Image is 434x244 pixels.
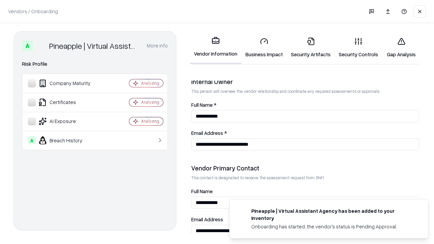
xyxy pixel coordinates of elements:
div: Onboarding has started, the vendor's status is Pending Approval. [251,223,412,230]
div: Analyzing [141,80,159,86]
a: Security Artifacts [287,32,335,63]
div: Certificates [28,98,109,106]
div: Breach History [28,136,109,144]
div: Company Maturity [28,79,109,87]
img: Pineapple | Virtual Assistant Agency [36,40,46,51]
button: More info [147,40,168,52]
div: A [28,136,36,144]
div: Pineapple | Virtual Assistant Agency has been added to your inventory [251,207,412,222]
p: Vendors / Onboarding [8,8,58,15]
label: Full Name * [191,102,419,107]
label: Email Address [191,217,419,222]
label: Full Name [191,189,419,194]
a: Gap Analysis [382,32,420,63]
label: Email Address * [191,130,419,136]
div: Analyzing [141,99,159,105]
a: Vendor Information [190,31,241,64]
div: Analyzing [141,118,159,124]
p: This contact is designated to receive the assessment request from Shift [191,175,419,181]
div: Pineapple | Virtual Assistant Agency [49,40,139,51]
p: This person will oversee the vendor relationship and coordinate any required assessments or appro... [191,88,419,94]
a: Business Impact [241,32,287,63]
div: Vendor Primary Contact [191,164,419,172]
div: AI Exposure [28,117,109,125]
div: Risk Profile [22,60,168,68]
div: Internal Owner [191,78,419,86]
div: A [22,40,33,51]
a: Security Controls [335,32,382,63]
img: trypineapple.com [238,207,246,216]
